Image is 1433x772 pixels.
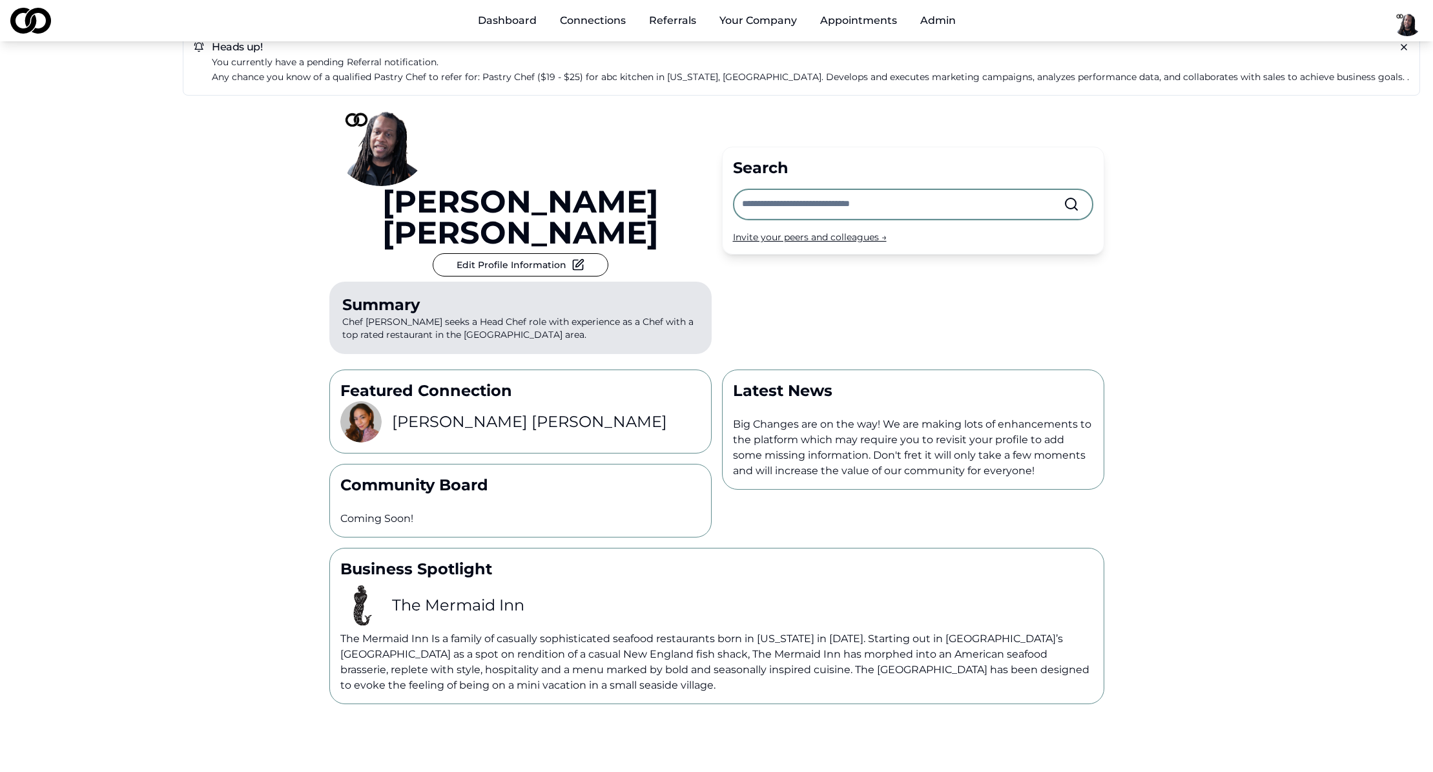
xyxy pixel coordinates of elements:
[1392,5,1423,36] img: fc566690-cf65-45d8-a465-1d4f683599e2-basimCC1-profile_picture.png
[212,56,438,68] span: You currently have a pending notification.
[10,8,51,34] img: logo
[733,158,1093,178] div: Search
[733,381,1093,401] p: Latest News
[433,253,608,276] button: Edit Profile Information
[733,231,1093,244] div: Invite your peers and colleagues →
[550,8,636,34] a: Connections
[340,401,382,443] img: 8403e352-10e5-4e27-92ef-779448c4ad7c-Photoroom-20250303_112017-profile_picture.png
[810,8,907,34] a: Appointments
[212,55,1409,85] a: You currently have a pending referral notification.Any chance you know of a qualified Pastry Chef...
[340,585,382,626] img: 2536d4df-93e4-455f-9ee8-7602d4669c22-images-images-profile_picture.png
[329,83,433,186] img: fc566690-cf65-45d8-a465-1d4f683599e2-basimCC1-profile_picture.png
[392,412,667,432] h3: [PERSON_NAME] [PERSON_NAME]
[340,511,701,527] p: Coming Soon!
[639,8,706,34] a: Referrals
[342,295,699,315] div: Summary
[329,186,712,248] a: [PERSON_NAME] [PERSON_NAME]
[347,56,382,68] span: referral
[194,42,1409,52] h5: Heads up!
[392,595,524,616] h3: The Mermaid Inn
[910,8,966,34] button: Admin
[340,475,701,496] p: Community Board
[468,8,966,34] nav: Main
[212,70,1409,85] p: Any chance you know of a qualified Pastry Chef to refer for: Pastry Chef ($19 - $25) for abc kitc...
[329,282,712,354] p: Chef [PERSON_NAME] seeks a Head Chef role with experience as a Chef with a top rated restaurant i...
[468,8,547,34] a: Dashboard
[709,8,807,34] button: Your Company
[340,381,701,401] p: Featured Connection
[340,631,1093,693] p: The Mermaid Inn Is a family of casually sophisticated seafood restaurants born in [US_STATE] in [...
[733,417,1093,479] p: Big Changes are on the way! We are making lots of enhancements to the platform which may require ...
[340,559,1093,579] p: Business Spotlight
